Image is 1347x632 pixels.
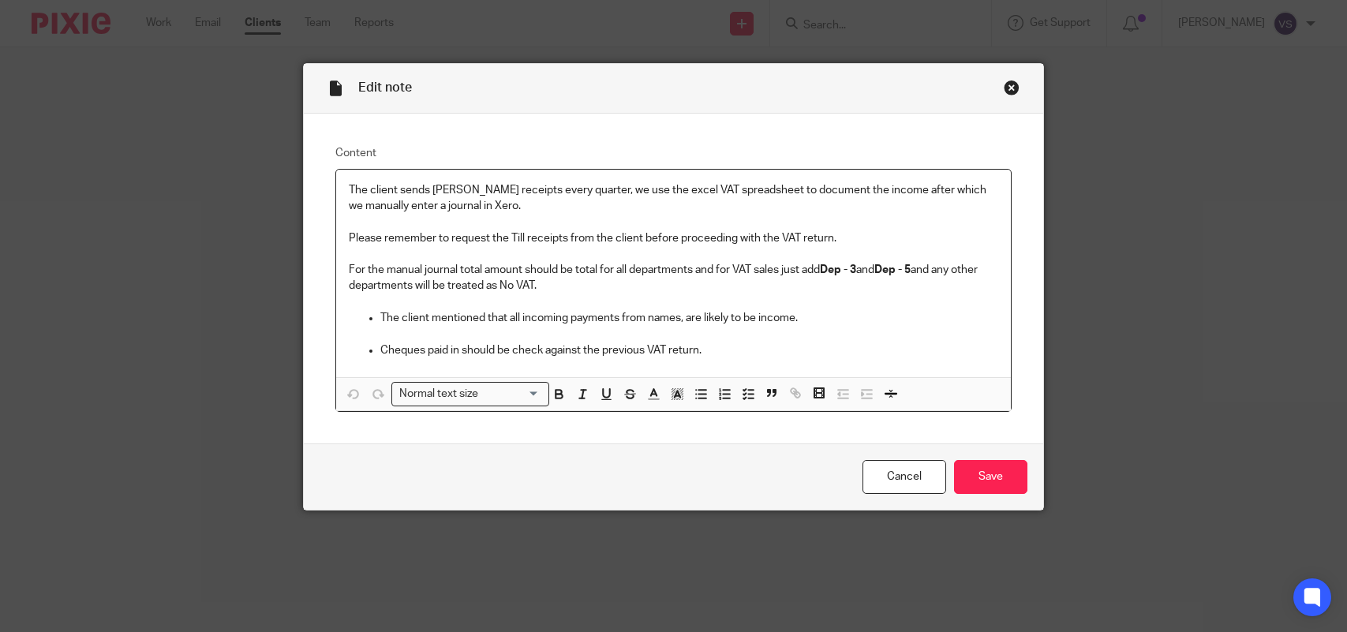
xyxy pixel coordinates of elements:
span: Edit note [358,81,412,94]
label: Content [335,145,1012,161]
p: For the manual journal total amount should be total for all departments and for VAT sales just ad... [349,262,998,294]
span: Normal text size [395,386,481,402]
p: Cheques paid in should be check against the previous VAT return. [380,342,998,358]
input: Save [954,460,1027,494]
div: Close this dialog window [1004,80,1020,95]
p: The client sends [PERSON_NAME] receipts every quarter, we use the excel VAT spreadsheet to docume... [349,182,998,215]
input: Search for option [483,386,540,402]
a: Cancel [862,460,946,494]
div: Search for option [391,382,549,406]
p: Please remember to request the Till receipts from the client before proceeding with the VAT return. [349,230,998,246]
strong: Dep - 5 [874,264,911,275]
strong: Dep - 3 [820,264,856,275]
p: The client mentioned that all incoming payments from names, are likely to be income. [380,310,998,326]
